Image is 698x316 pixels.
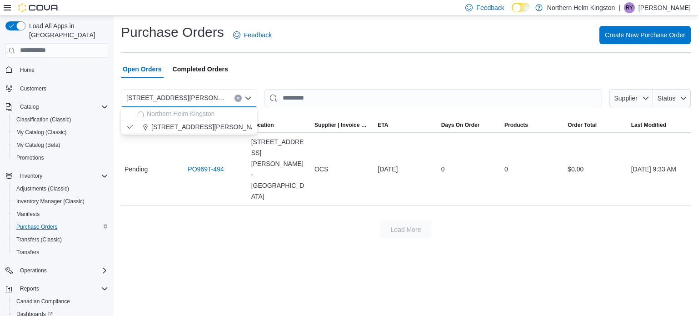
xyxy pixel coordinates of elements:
[16,298,70,305] span: Canadian Compliance
[20,285,39,292] span: Reports
[251,121,274,129] div: Location
[16,283,108,294] span: Reports
[16,101,42,112] button: Catalog
[9,139,112,151] button: My Catalog (Beta)
[25,21,108,40] span: Load All Apps in [GEOGRAPHIC_DATA]
[125,164,148,175] span: Pending
[501,118,564,132] button: Products
[188,164,224,175] a: PO969T-494
[16,236,62,243] span: Transfers (Classic)
[16,249,39,256] span: Transfers
[16,211,40,218] span: Manifests
[628,160,691,178] div: [DATE] 9:33 AM
[568,121,597,129] span: Order Total
[547,2,615,13] p: Northern Helm Kingston
[126,92,225,103] span: [STREET_ADDRESS][PERSON_NAME] - [GEOGRAPHIC_DATA]
[16,64,108,75] span: Home
[13,234,65,245] a: Transfers (Classic)
[13,247,108,258] span: Transfers
[631,121,666,129] span: Last Modified
[311,160,374,178] div: OCS
[264,89,602,107] input: This is a search bar. After typing your query, hit enter to filter the results lower in the page.
[16,83,108,94] span: Customers
[599,26,691,44] button: Create New Purchase Order
[121,23,224,41] h1: Purchase Orders
[16,141,60,149] span: My Catalog (Beta)
[13,152,48,163] a: Promotions
[438,118,501,132] button: Days On Order
[16,171,108,181] span: Inventory
[20,66,35,74] span: Home
[16,171,46,181] button: Inventory
[121,107,257,120] button: Northern Helm Kingston
[13,127,70,138] a: My Catalog (Classic)
[564,118,627,132] button: Order Total
[653,89,691,107] button: Status
[20,267,47,274] span: Operations
[9,182,112,195] button: Adjustments (Classic)
[476,3,504,12] span: Feedback
[9,151,112,164] button: Promotions
[20,172,42,180] span: Inventory
[618,2,620,13] p: |
[628,118,691,132] button: Last Modified
[9,295,112,308] button: Canadian Compliance
[234,95,242,102] button: Clear input
[16,83,50,94] a: Customers
[16,129,67,136] span: My Catalog (Classic)
[229,26,275,44] a: Feedback
[13,183,108,194] span: Adjustments (Classic)
[13,196,88,207] a: Inventory Manager (Classic)
[9,221,112,233] button: Purchase Orders
[13,209,43,220] a: Manifests
[2,282,112,295] button: Reports
[2,264,112,277] button: Operations
[2,82,112,95] button: Customers
[638,2,691,13] p: [PERSON_NAME]
[251,136,307,202] span: [STREET_ADDRESS][PERSON_NAME] - [GEOGRAPHIC_DATA]
[9,126,112,139] button: My Catalog (Classic)
[18,3,59,12] img: Cova
[16,154,44,161] span: Promotions
[605,30,685,40] span: Create New Purchase Order
[564,160,627,178] div: $0.00
[2,63,112,76] button: Home
[147,109,214,118] span: Northern Helm Kingston
[13,196,108,207] span: Inventory Manager (Classic)
[123,60,162,78] span: Open Orders
[441,164,445,175] span: 0
[2,100,112,113] button: Catalog
[13,114,108,125] span: Classification (Classic)
[13,140,64,150] a: My Catalog (Beta)
[13,221,108,232] span: Purchase Orders
[151,122,339,131] span: [STREET_ADDRESS][PERSON_NAME] - [GEOGRAPHIC_DATA]
[16,265,50,276] button: Operations
[391,225,421,234] span: Load More
[311,118,374,132] button: Supplier | Invoice Number
[609,89,653,107] button: Supplier
[374,160,437,178] div: [DATE]
[512,12,512,13] span: Dark Mode
[20,103,39,110] span: Catalog
[13,296,74,307] a: Canadian Compliance
[13,247,43,258] a: Transfers
[378,121,388,129] span: ETA
[624,2,635,13] div: Rylee Yenson
[244,95,252,102] button: Close list of options
[9,246,112,259] button: Transfers
[13,234,108,245] span: Transfers (Classic)
[504,164,508,175] span: 0
[512,3,531,12] input: Dark Mode
[441,121,480,129] span: Days On Order
[658,95,676,102] span: Status
[13,127,108,138] span: My Catalog (Classic)
[16,265,108,276] span: Operations
[2,170,112,182] button: Inventory
[13,140,108,150] span: My Catalog (Beta)
[13,183,73,194] a: Adjustments (Classic)
[16,65,38,75] a: Home
[9,233,112,246] button: Transfers (Classic)
[9,113,112,126] button: Classification (Classic)
[374,118,437,132] button: ETA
